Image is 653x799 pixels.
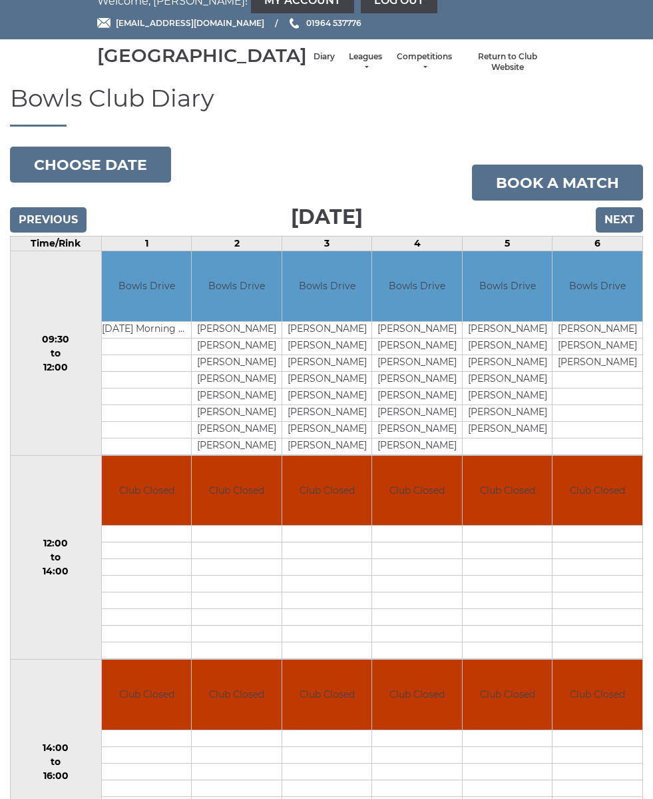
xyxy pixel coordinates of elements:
img: Email [97,18,110,28]
a: Return to Club Website [465,51,550,73]
td: Club Closed [463,456,552,526]
td: Club Closed [282,456,372,526]
td: [PERSON_NAME] [282,421,372,438]
td: [PERSON_NAME] [192,438,282,454]
td: 3 [282,237,372,251]
td: Bowls Drive [372,251,462,321]
a: Phone us 01964 537776 [288,17,361,29]
td: Club Closed [102,456,192,526]
td: [PERSON_NAME] [192,321,282,338]
td: Time/Rink [11,237,102,251]
td: [DATE] Morning Bowls Club [102,321,192,338]
td: Club Closed [102,660,192,730]
input: Previous [10,207,87,233]
td: [PERSON_NAME] [192,371,282,388]
td: [PERSON_NAME] [372,338,462,355]
td: 4 [372,237,463,251]
td: [PERSON_NAME] [463,421,552,438]
td: [PERSON_NAME] [463,338,552,355]
td: 2 [192,237,282,251]
a: Competitions [397,51,452,73]
td: Club Closed [463,660,552,730]
td: Bowls Drive [282,251,372,321]
td: Bowls Drive [192,251,282,321]
input: Next [596,207,643,233]
td: 6 [552,237,643,251]
td: 09:30 to 12:00 [11,251,102,456]
td: [PERSON_NAME] [282,338,372,355]
td: 1 [101,237,192,251]
td: [PERSON_NAME] [372,355,462,371]
td: [PERSON_NAME] [463,404,552,421]
div: [GEOGRAPHIC_DATA] [97,45,307,66]
td: Club Closed [282,660,372,730]
td: [PERSON_NAME] [192,355,282,371]
td: [PERSON_NAME] [372,371,462,388]
td: [PERSON_NAME] [372,388,462,404]
td: [PERSON_NAME] [463,388,552,404]
td: [PERSON_NAME] [192,421,282,438]
td: [PERSON_NAME] [552,321,642,338]
td: [PERSON_NAME] [282,404,372,421]
td: 5 [462,237,552,251]
td: [PERSON_NAME] [463,321,552,338]
td: [PERSON_NAME] [463,355,552,371]
td: [PERSON_NAME] [372,438,462,454]
td: [PERSON_NAME] [282,388,372,404]
td: 12:00 to 14:00 [11,455,102,660]
td: Bowls Drive [102,251,192,321]
td: [PERSON_NAME] [552,355,642,371]
td: [PERSON_NAME] [282,321,372,338]
h1: Bowls Club Diary [10,85,643,127]
a: Book a match [472,165,643,201]
td: [PERSON_NAME] [463,371,552,388]
a: Leagues [348,51,383,73]
td: [PERSON_NAME] [372,404,462,421]
a: Email [EMAIL_ADDRESS][DOMAIN_NAME] [97,17,264,29]
td: Club Closed [552,456,642,526]
td: Club Closed [192,456,282,526]
td: Bowls Drive [463,251,552,321]
td: [PERSON_NAME] [282,438,372,454]
td: [PERSON_NAME] [192,338,282,355]
span: 01964 537776 [306,18,361,28]
img: Phone us [290,18,299,29]
td: [PERSON_NAME] [192,388,282,404]
td: [PERSON_NAME] [372,321,462,338]
td: Club Closed [372,660,462,730]
td: Bowls Drive [552,251,642,321]
td: [PERSON_NAME] [192,404,282,421]
td: [PERSON_NAME] [372,421,462,438]
td: Club Closed [552,660,642,730]
td: [PERSON_NAME] [282,371,372,388]
td: Club Closed [372,456,462,526]
button: Choose date [10,147,171,183]
td: [PERSON_NAME] [282,355,372,371]
span: [EMAIL_ADDRESS][DOMAIN_NAME] [116,18,264,28]
td: Club Closed [192,660,282,730]
td: [PERSON_NAME] [552,338,642,355]
a: Diary [314,51,335,63]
